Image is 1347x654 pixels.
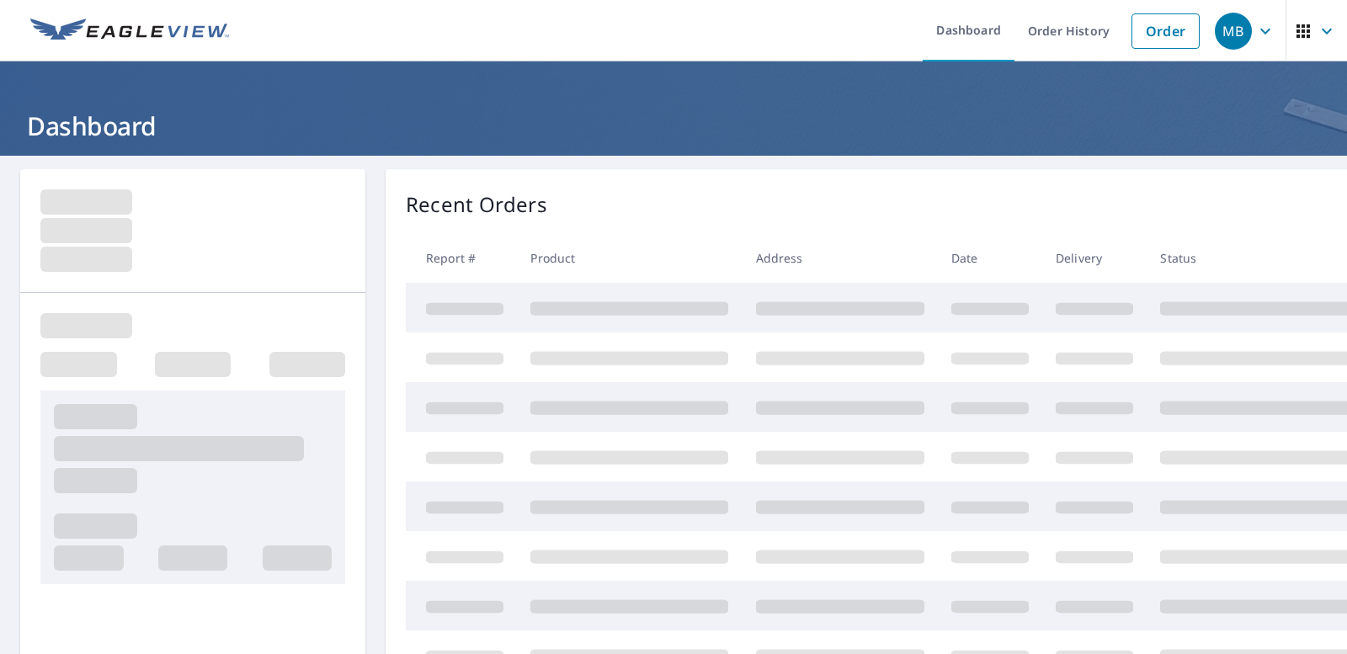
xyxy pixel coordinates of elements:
p: Recent Orders [406,189,547,220]
a: Order [1131,13,1200,49]
th: Delivery [1042,233,1147,283]
th: Product [517,233,742,283]
div: MB [1215,13,1252,50]
th: Date [938,233,1042,283]
h1: Dashboard [20,109,1327,143]
th: Address [743,233,938,283]
img: EV Logo [30,19,229,44]
th: Report # [406,233,517,283]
